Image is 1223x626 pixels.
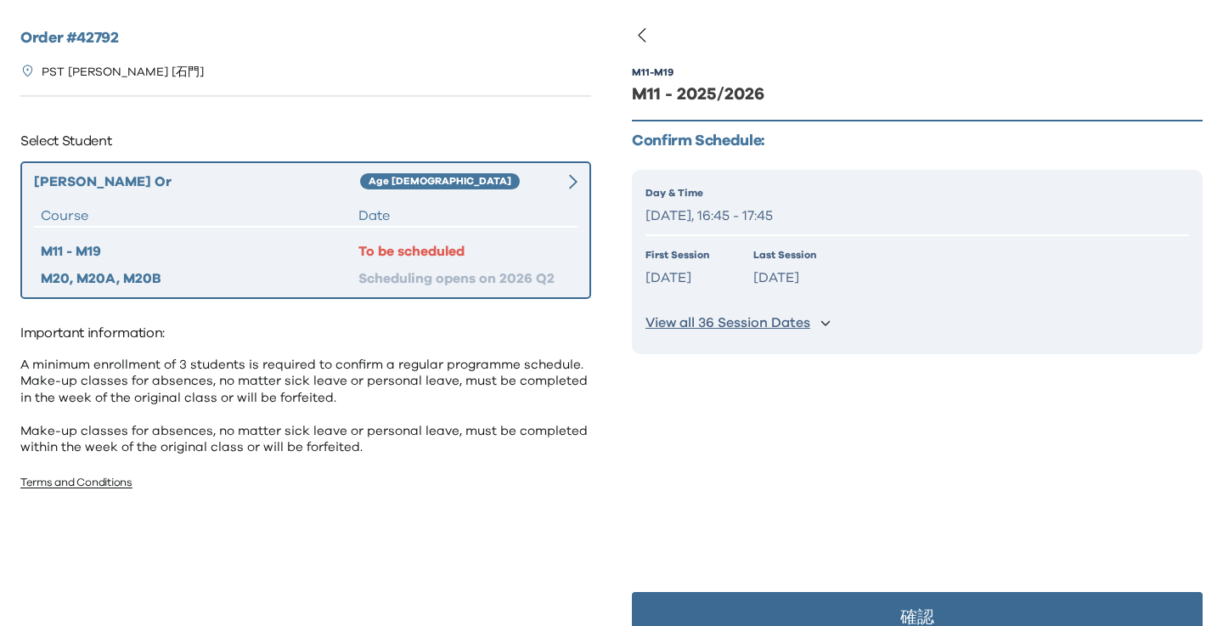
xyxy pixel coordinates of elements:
p: View all 36 Session Dates [645,314,810,332]
p: 確認 [900,609,934,626]
div: M11 - M19 [632,65,673,79]
p: Important information: [20,319,591,347]
p: [DATE] [753,266,816,290]
div: Age [DEMOGRAPHIC_DATA] [360,173,520,190]
div: Course [41,206,358,226]
div: Scheduling opens on 2026 Q2 [358,268,571,289]
div: M11 - 2025/2026 [632,82,1203,106]
a: Terms and Conditions [20,477,132,488]
div: M20, M20A, M20B [41,268,358,289]
button: View all 36 Session Dates [645,307,1189,339]
div: To be scheduled [358,241,571,262]
h2: Order # 42792 [20,27,591,50]
p: Select Student [20,127,591,155]
p: A minimum enrollment of 3 students is required to confirm a regular programme schedule. Make-up c... [20,357,591,456]
p: Confirm Schedule: [632,132,1203,151]
p: PST [PERSON_NAME] [石門] [42,64,204,82]
p: First Session [645,247,709,262]
p: [DATE] [645,266,709,290]
p: Last Session [753,247,816,262]
p: [DATE], 16:45 - 17:45 [645,204,1189,228]
p: Day & Time [645,185,1189,200]
div: [PERSON_NAME] Or [34,172,360,192]
div: M11 - M19 [41,241,358,262]
div: Date [358,206,571,226]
